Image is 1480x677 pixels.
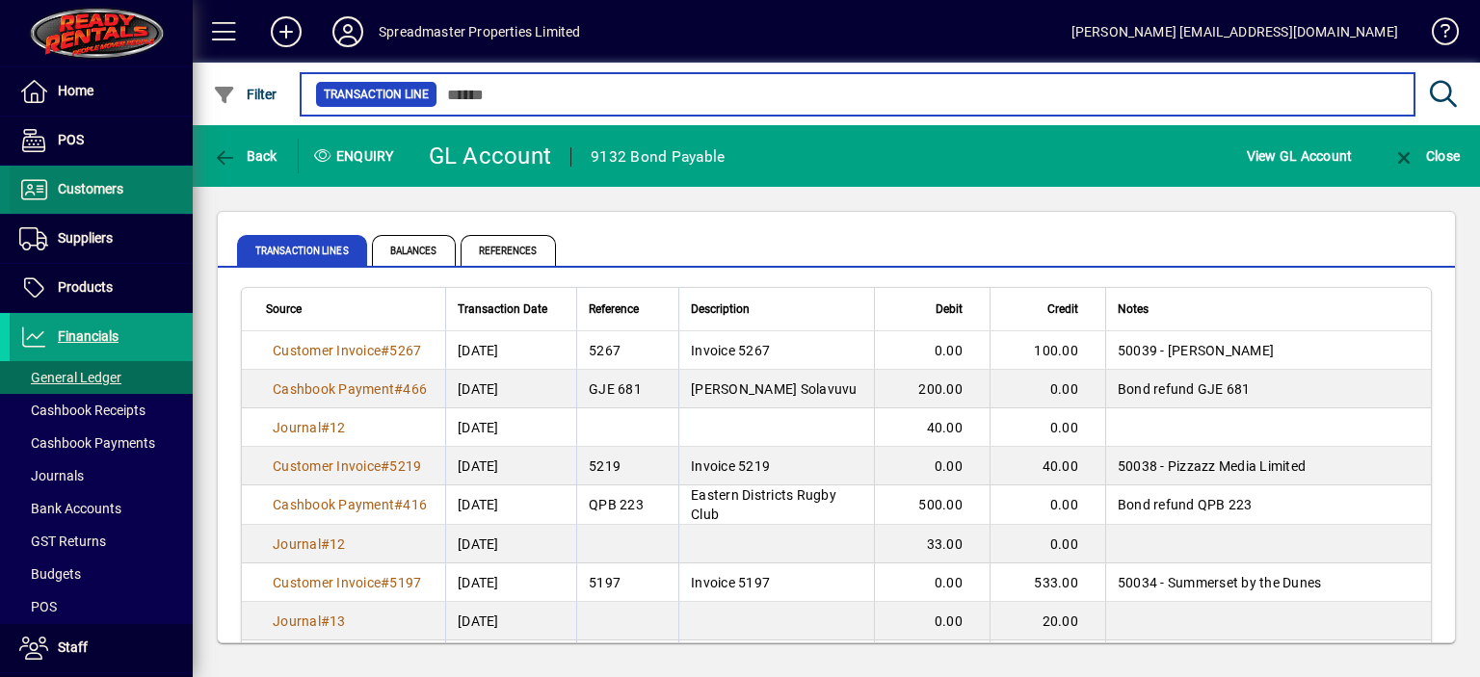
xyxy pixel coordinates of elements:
span: Customer Invoice [273,343,381,358]
span: Transaction Date [458,299,547,320]
a: POS [10,117,193,165]
a: Journal#12 [266,534,353,555]
div: Notes [1118,299,1407,320]
span: [DATE] [458,573,499,592]
span: Journals [19,468,84,483]
span: Bond refund QPB 223 [1118,497,1253,512]
td: 33.00 [874,525,990,563]
a: Customers [10,166,193,214]
div: Credit [1002,299,1096,320]
span: Customers [58,181,123,196]
span: 12 [330,420,346,435]
div: Transaction Date [458,299,565,320]
span: Bank Accounts [19,501,121,516]
div: Enquiry [299,141,414,171]
span: QPB 223 [589,497,644,512]
td: 500.00 [874,485,990,525]
span: 5267 [389,343,421,358]
span: Eastern Districts Rugby Club [691,487,836,522]
a: POS [10,590,193,623]
span: Balances [372,235,456,266]
span: [DATE] [458,379,499,399]
span: 13 [330,613,346,629]
span: [DATE] [458,418,499,437]
td: 0.00 [874,563,990,602]
td: 100.00 [990,331,1105,370]
span: Description [691,299,750,320]
span: Staff [58,639,88,655]
td: 40.00 [990,447,1105,485]
div: Spreadmaster Properties Limited [379,16,580,47]
td: 0.00 [990,485,1105,525]
td: 0.00 [874,331,990,370]
span: 50038 - Pizzazz Media Limited [1118,458,1306,474]
span: Transaction lines [237,235,367,266]
td: 20.00 [990,602,1105,640]
a: General Ledger [10,361,193,394]
td: 0.00 [990,408,1105,447]
span: Reference [589,299,639,320]
span: [DATE] [458,456,499,476]
a: Cashbook Payments [10,427,193,459]
span: Close [1392,148,1460,164]
td: 40.00 [874,408,990,447]
span: Journal [273,613,321,629]
div: GL Account [429,141,552,171]
span: [DATE] [458,341,499,360]
span: View GL Account [1247,141,1353,171]
span: 5267 [589,343,621,358]
span: Filter [213,87,277,102]
div: Description [691,299,862,320]
td: 0.00 [990,525,1105,563]
a: Products [10,264,193,312]
span: Cashbook Payments [19,435,155,451]
span: Suppliers [58,230,113,246]
div: Debit [886,299,980,320]
span: Transaction Line [324,85,429,104]
span: # [394,381,403,397]
app-page-header-button: Close enquiry [1372,139,1480,173]
button: Add [255,14,317,49]
td: 0.00 [874,602,990,640]
td: 0.00 [990,370,1105,408]
div: [PERSON_NAME] [EMAIL_ADDRESS][DOMAIN_NAME] [1071,16,1398,47]
a: Customer Invoice#5219 [266,456,428,477]
button: Profile [317,14,379,49]
span: # [381,458,389,474]
span: 5219 [589,458,621,474]
a: Staff [10,624,193,672]
a: Journal#13 [266,611,353,632]
span: Journal [273,420,321,435]
span: Budgets [19,566,81,582]
span: 50034 - Summerset by the Dunes [1118,575,1322,590]
a: Customer Invoice#5197 [266,572,428,593]
span: # [321,536,330,552]
a: Budgets [10,558,193,590]
span: Cashbook Payment [273,497,394,512]
span: Journal [273,536,321,552]
span: 416 [403,497,427,512]
span: Source [266,299,302,320]
td: 200.00 [874,370,990,408]
span: 5197 [389,575,421,590]
app-page-header-button: Back [193,139,299,173]
span: Debit [936,299,963,320]
span: Products [58,279,113,295]
span: Invoice 5197 [691,575,770,590]
span: GST Returns [19,534,106,549]
div: Reference [589,299,667,320]
button: Back [208,139,282,173]
span: [DATE] [458,495,499,514]
span: GJE 681 [589,381,642,397]
span: # [381,575,389,590]
span: Financials [58,328,119,344]
span: References [461,235,556,266]
span: Home [58,83,93,98]
a: Home [10,67,193,116]
span: Cashbook Receipts [19,403,145,418]
span: 50039 - [PERSON_NAME] [1118,343,1274,358]
span: # [321,420,330,435]
span: 12 [330,536,346,552]
span: # [381,343,389,358]
a: GST Returns [10,525,193,558]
